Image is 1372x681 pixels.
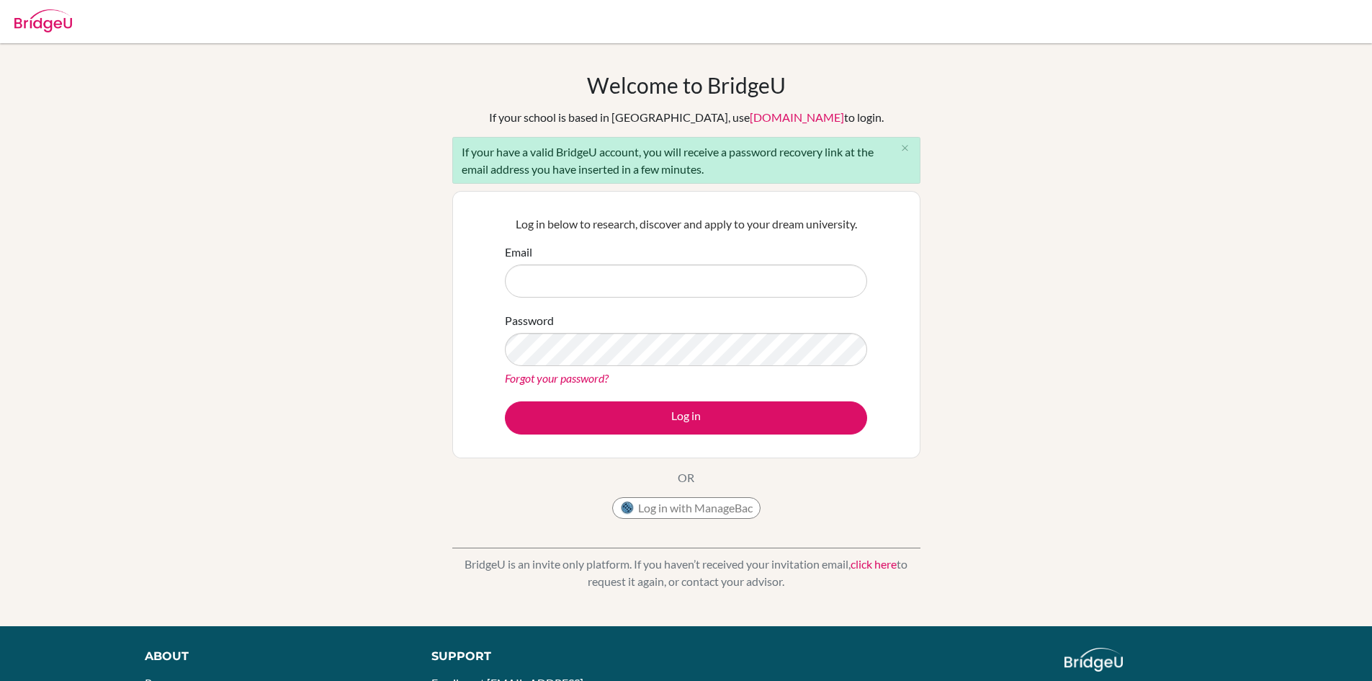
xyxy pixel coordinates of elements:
[612,497,761,519] button: Log in with ManageBac
[587,72,786,98] h1: Welcome to BridgeU
[1064,648,1123,672] img: logo_white@2x-f4f0deed5e89b7ecb1c2cc34c3e3d731f90f0f143d5ea2071677605dd97b5244.png
[505,401,867,435] button: Log in
[505,312,554,329] label: Password
[489,109,884,126] div: If your school is based in [GEOGRAPHIC_DATA], use to login.
[851,557,897,571] a: click here
[431,648,669,665] div: Support
[891,138,920,159] button: Close
[505,371,609,385] a: Forgot your password?
[452,556,920,590] p: BridgeU is an invite only platform. If you haven’t received your invitation email, to request it ...
[505,215,867,233] p: Log in below to research, discover and apply to your dream university.
[750,110,844,124] a: [DOMAIN_NAME]
[678,469,694,486] p: OR
[900,143,910,153] i: close
[452,137,920,184] div: If your have a valid BridgeU account, you will receive a password recovery link at the email addr...
[14,9,72,32] img: Bridge-U
[145,648,399,665] div: About
[505,244,532,261] label: Email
